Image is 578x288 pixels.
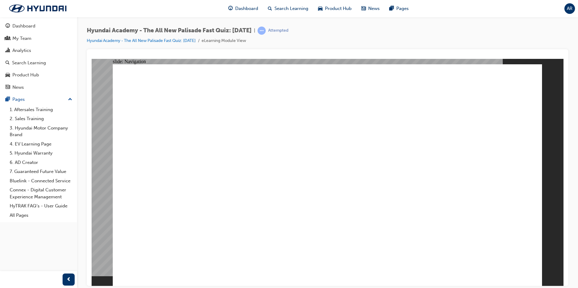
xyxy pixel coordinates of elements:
[12,59,46,66] div: Search Learning
[5,60,10,66] span: search-icon
[7,105,75,114] a: 1. Aftersales Training
[5,48,10,53] span: chart-icon
[254,27,255,34] span: |
[361,5,366,12] span: news-icon
[67,276,71,283] span: prev-icon
[7,176,75,186] a: Bluelink - Connected Service
[12,23,35,30] div: Dashboard
[7,201,75,211] a: HyTRAK FAQ's - User Guide
[2,57,75,69] a: Search Learning
[268,5,272,12] span: search-icon
[235,5,258,12] span: Dashboard
[7,149,75,158] a: 5. Hyundai Warranty
[7,185,75,201] a: Connex - Digital Customer Experience Management
[12,84,24,91] div: News
[263,2,313,15] a: search-iconSearch Learning
[268,28,288,34] div: Attempted
[2,94,75,105] button: Pages
[5,24,10,29] span: guage-icon
[396,5,409,12] span: Pages
[12,72,39,78] div: Product Hub
[564,3,575,14] button: AR
[385,2,414,15] a: pages-iconPages
[5,72,10,78] span: car-icon
[389,5,394,12] span: pages-icon
[258,27,266,35] span: learningRecordVerb_ATTEMPT-icon
[7,211,75,220] a: All Pages
[87,38,196,43] a: Hyundai Academy - The All New Palisade Fast Quiz: [DATE]
[12,96,25,103] div: Pages
[7,139,75,149] a: 4. EV Learning Page
[368,5,380,12] span: News
[356,2,385,15] a: news-iconNews
[87,27,252,34] span: Hyundai Academy - The All New Palisade Fast Quiz: [DATE]
[7,123,75,139] a: 3. Hyundai Motor Company Brand
[5,97,10,102] span: pages-icon
[2,19,75,94] button: DashboardMy TeamAnalyticsSearch LearningProduct HubNews
[7,158,75,167] a: 6. AD Creator
[2,82,75,93] a: News
[5,36,10,41] span: people-icon
[202,37,246,44] li: eLearning Module View
[223,2,263,15] a: guage-iconDashboard
[2,69,75,81] a: Product Hub
[3,2,73,15] img: Trak
[12,47,31,54] div: Analytics
[274,5,308,12] span: Search Learning
[325,5,352,12] span: Product Hub
[5,85,10,90] span: news-icon
[567,5,573,12] span: AR
[7,167,75,176] a: 7. Guaranteed Future Value
[228,5,233,12] span: guage-icon
[2,21,75,32] a: Dashboard
[12,35,31,42] div: My Team
[68,96,72,104] span: up-icon
[318,5,323,12] span: car-icon
[2,33,75,44] a: My Team
[2,45,75,56] a: Analytics
[7,114,75,123] a: 2. Sales Training
[313,2,356,15] a: car-iconProduct Hub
